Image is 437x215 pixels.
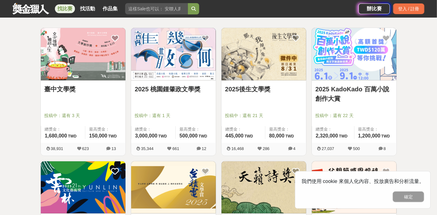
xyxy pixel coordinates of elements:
[89,126,121,132] span: 最高獎金：
[199,134,207,138] span: TWD
[221,28,306,81] a: Cover Image
[269,126,302,132] span: 最高獎金：
[312,28,397,81] a: Cover Image
[125,3,188,14] input: 這樣Sale也可以： 安聯人壽創意銷售法募集
[293,146,296,151] span: 4
[45,84,122,94] a: 臺中文學獎
[285,134,294,138] span: TWD
[131,161,216,214] img: Cover Image
[41,161,125,214] img: Cover Image
[141,146,154,151] span: 35,344
[179,126,212,132] span: 最高獎金：
[269,133,285,138] span: 80,000
[135,133,157,138] span: 3,000,000
[393,191,424,202] button: 確定
[77,4,98,13] a: 找活動
[384,146,386,151] span: 8
[131,28,216,80] img: Cover Image
[312,161,397,214] img: Cover Image
[100,4,120,13] a: 作品集
[68,134,77,138] span: TWD
[45,112,122,119] span: 投稿中：還有 3 天
[82,146,89,151] span: 623
[358,126,393,132] span: 最高獎金：
[158,134,167,138] span: TWD
[322,146,334,151] span: 27,037
[111,146,116,151] span: 13
[226,126,261,132] span: 總獎金：
[41,28,125,80] img: Cover Image
[316,112,393,119] span: 投稿中：還有 22 天
[225,84,302,94] a: 2025後生文學獎
[301,179,424,184] span: 我們使用 cookie 來個人化內容、投放廣告和分析流量。
[135,126,172,132] span: 總獎金：
[108,134,117,138] span: TWD
[263,146,270,151] span: 286
[316,133,338,138] span: 2,320,000
[232,146,244,151] span: 16,468
[353,146,360,151] span: 500
[179,133,198,138] span: 500,000
[135,84,212,94] a: 2025 桃園鍾肇政文學獎
[393,3,424,14] div: 登入 / 註冊
[339,134,348,138] span: TWD
[316,84,393,103] a: 2025 KadoKado 百萬小說創作大賞
[135,112,212,119] span: 投稿中：還有 1 天
[244,134,253,138] span: TWD
[359,3,390,14] a: 辦比賽
[316,126,350,132] span: 總獎金：
[221,28,306,80] img: Cover Image
[41,28,125,81] a: Cover Image
[225,112,302,119] span: 投稿中：還有 21 天
[51,146,63,151] span: 38,931
[45,133,67,138] span: 1,680,000
[312,28,397,80] img: Cover Image
[381,134,390,138] span: TWD
[89,133,107,138] span: 150,000
[358,133,381,138] span: 1,200,000
[173,146,179,151] span: 661
[131,28,216,81] a: Cover Image
[55,4,75,13] a: 找比賽
[202,146,206,151] span: 12
[221,161,306,214] img: Cover Image
[226,133,244,138] span: 445,000
[45,126,82,132] span: 總獎金：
